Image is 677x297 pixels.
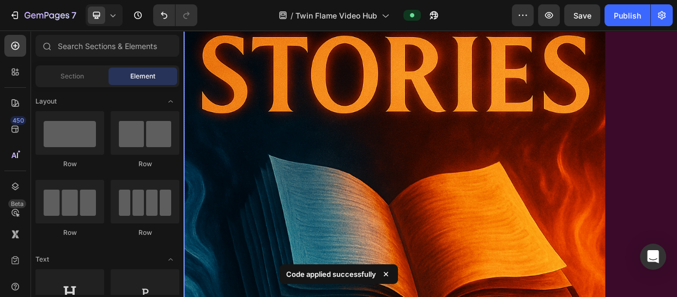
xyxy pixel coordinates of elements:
[153,4,197,26] div: Undo/Redo
[162,251,179,268] span: Toggle open
[295,10,377,21] span: Twin Flame Video Hub
[35,35,179,57] input: Search Sections & Elements
[35,228,104,238] div: Row
[564,4,600,26] button: Save
[8,199,26,208] div: Beta
[35,254,49,264] span: Text
[4,4,81,26] button: 7
[71,9,76,22] p: 7
[605,4,650,26] button: Publish
[35,159,104,169] div: Row
[184,31,677,297] iframe: Design area
[162,93,179,110] span: Toggle open
[286,269,376,280] p: Code applied successfully
[61,71,84,81] span: Section
[614,10,641,21] div: Publish
[573,11,591,20] span: Save
[130,71,155,81] span: Element
[111,228,179,238] div: Row
[640,244,666,270] div: Open Intercom Messenger
[35,96,57,106] span: Layout
[111,159,179,169] div: Row
[291,10,293,21] span: /
[10,116,26,125] div: 450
